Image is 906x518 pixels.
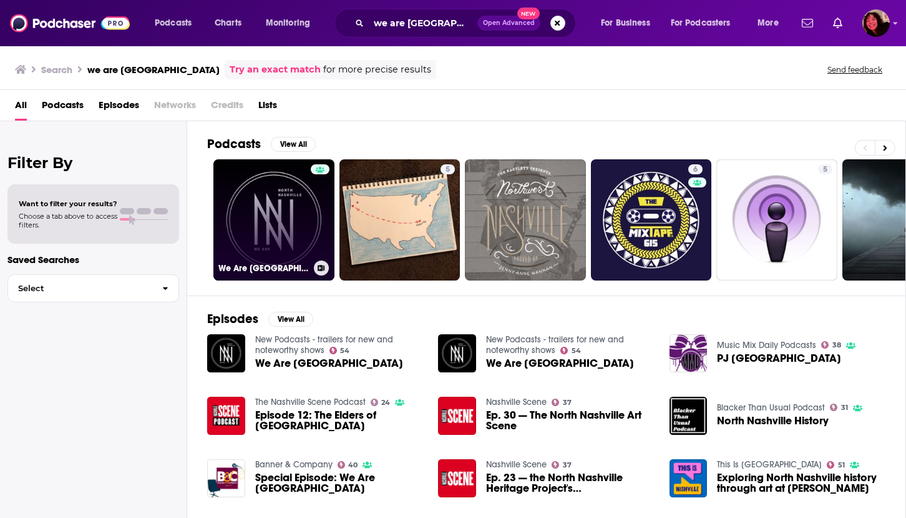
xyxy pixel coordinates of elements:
[10,11,130,35] img: Podchaser - Follow, Share and Rate Podcasts
[486,472,655,494] a: Ep. 23 — the North Nashville Heritage Project's Learotha Williams
[207,136,261,152] h2: Podcasts
[670,397,708,435] img: North Nashville History
[15,95,27,121] span: All
[717,353,841,364] span: PJ [GEOGRAPHIC_DATA]
[717,353,841,364] a: PJ North Nashville
[830,404,848,411] a: 31
[797,12,818,34] a: Show notifications dropdown
[601,14,650,32] span: For Business
[563,462,572,468] span: 37
[717,402,825,413] a: Blacker Than Usual Podcast
[255,358,403,369] a: We Are North Nashville
[348,462,358,468] span: 40
[717,459,822,470] a: This Is Nashville
[207,397,245,435] a: Episode 12: The Elders of North Nashville
[257,13,326,33] button: open menu
[255,397,366,407] a: The Nashville Scene Podcast
[486,459,547,470] a: Nashville Scene
[339,159,460,281] a: 5
[663,13,749,33] button: open menu
[266,14,310,32] span: Monitoring
[207,334,245,372] img: We Are North Nashville
[821,341,841,349] a: 38
[486,358,634,369] span: We Are [GEOGRAPHIC_DATA]
[592,13,666,33] button: open menu
[215,14,241,32] span: Charts
[381,400,390,406] span: 24
[823,164,827,176] span: 5
[271,137,316,152] button: View All
[717,472,885,494] span: Exploring North Nashville history through art at [PERSON_NAME]
[268,312,313,327] button: View All
[218,263,309,274] h3: We Are [GEOGRAPHIC_DATA]
[827,461,845,469] a: 51
[688,164,703,174] a: 6
[7,254,179,266] p: Saved Searches
[7,274,179,302] button: Select
[87,64,220,76] h3: we are [GEOGRAPHIC_DATA]
[486,334,624,356] a: New Podcasts - trailers for new and noteworthy shows
[517,7,540,19] span: New
[7,154,179,172] h2: Filter By
[560,347,581,354] a: 54
[717,472,885,494] a: Exploring North Nashville history through art at Elizabeth Park
[552,399,572,406] a: 37
[42,95,84,121] a: Podcasts
[670,459,708,497] img: Exploring North Nashville history through art at Elizabeth Park
[255,472,424,494] span: Special Episode: We Are [GEOGRAPHIC_DATA]
[438,334,476,372] img: We Are North Nashville
[862,9,890,37] button: Show profile menu
[862,9,890,37] span: Logged in as Kathryn-Musilek
[563,400,572,406] span: 37
[671,14,731,32] span: For Podcasters
[255,334,393,356] a: New Podcasts - trailers for new and noteworthy shows
[99,95,139,121] a: Episodes
[207,136,316,152] a: PodcastsView All
[716,159,837,281] a: 5
[255,410,424,431] span: Episode 12: The Elders of [GEOGRAPHIC_DATA]
[717,340,816,351] a: Music Mix Daily Podcasts
[340,348,349,354] span: 54
[255,459,333,470] a: Banner & Company
[438,397,476,435] a: Ep. 30 — The North Nashville Art Scene
[438,459,476,497] a: Ep. 23 — the North Nashville Heritage Project's Learotha Williams
[8,284,152,292] span: Select
[258,95,277,121] a: Lists
[572,348,581,354] span: 54
[19,212,117,229] span: Choose a tab above to access filters.
[211,95,243,121] span: Credits
[862,9,890,37] img: User Profile
[207,311,258,327] h2: Episodes
[477,16,540,31] button: Open AdvancedNew
[749,13,794,33] button: open menu
[717,416,829,426] a: North Nashville History
[824,64,886,75] button: Send feedback
[207,311,313,327] a: EpisodesView All
[154,95,196,121] span: Networks
[255,472,424,494] a: Special Episode: We Are North Nashville
[207,13,249,33] a: Charts
[230,62,321,77] a: Try an exact match
[670,334,708,372] a: PJ North Nashville
[41,64,72,76] h3: Search
[841,405,848,411] span: 31
[757,14,779,32] span: More
[346,9,588,37] div: Search podcasts, credits, & more...
[213,159,334,281] a: We Are [GEOGRAPHIC_DATA]
[486,410,655,431] span: Ep. 30 — The North Nashville Art Scene
[552,461,572,469] a: 37
[207,459,245,497] img: Special Episode: We Are North Nashville
[838,462,845,468] span: 51
[441,164,455,174] a: 5
[591,159,712,281] a: 6
[486,358,634,369] a: We Are North Nashville
[371,399,391,406] a: 24
[19,199,117,208] span: Want to filter your results?
[486,472,655,494] span: Ep. 23 — the North Nashville Heritage Project's [PERSON_NAME]
[446,164,450,176] span: 5
[255,358,403,369] span: We Are [GEOGRAPHIC_DATA]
